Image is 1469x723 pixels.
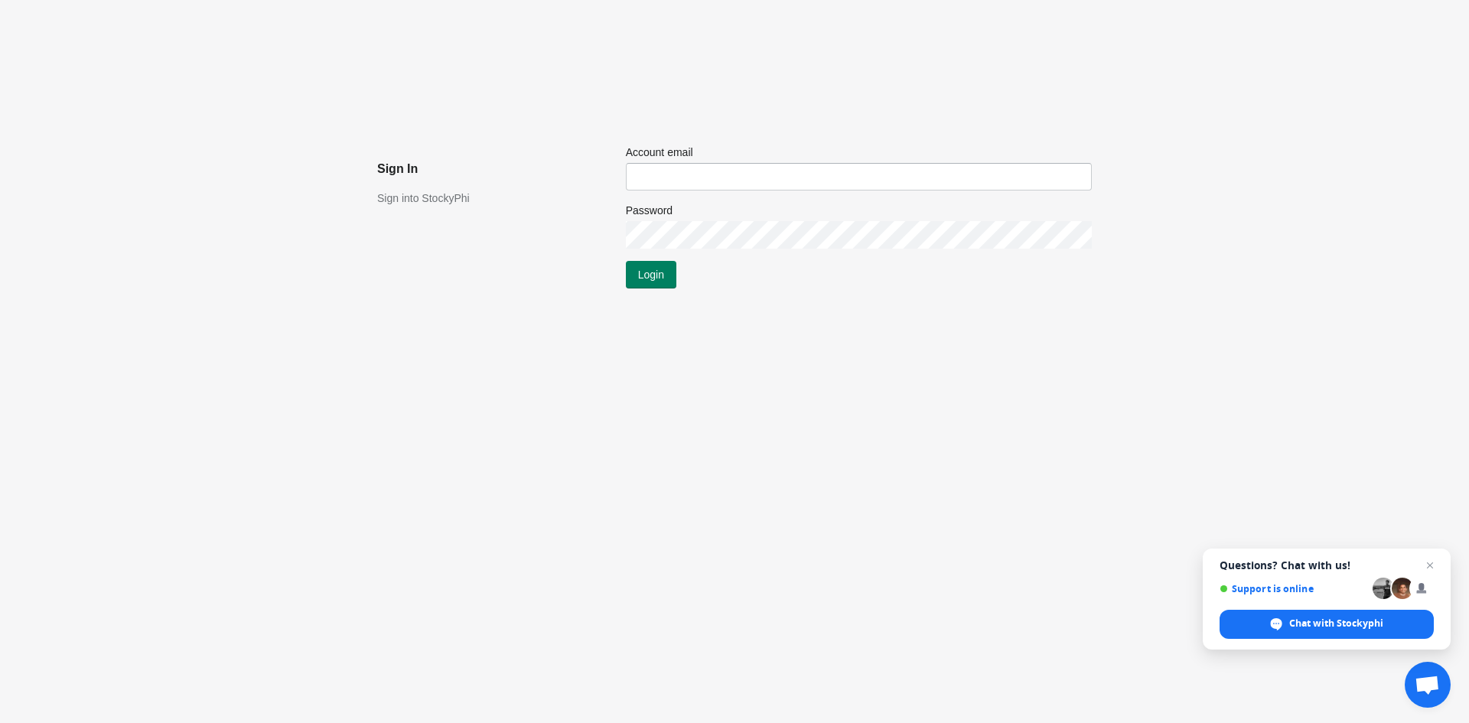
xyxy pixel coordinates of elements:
p: Sign into StockyPhi [377,191,595,206]
span: Login [638,269,664,281]
label: Password [626,203,673,218]
span: Support is online [1220,583,1367,594]
span: Chat with Stockyphi [1220,610,1434,639]
a: Open chat [1405,662,1451,708]
span: Questions? Chat with us! [1220,559,1434,572]
span: Chat with Stockyphi [1289,617,1383,630]
h2: Sign In [377,160,595,178]
button: Login [626,261,676,288]
label: Account email [626,145,693,160]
